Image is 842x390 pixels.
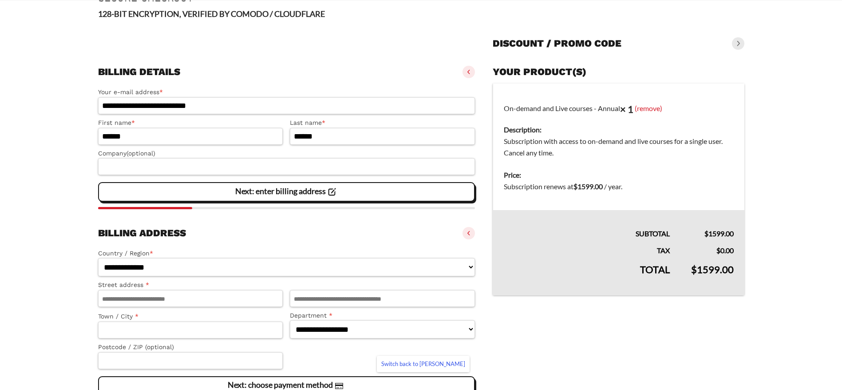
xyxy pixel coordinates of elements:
[493,256,680,295] th: Total
[98,9,325,19] strong: 128-BIT ENCRYPTION, VERIFIED BY COMODO / CLOUDFLARE
[691,263,734,275] bdi: 1599.00
[98,182,475,202] vaadin-button: Next: enter billing address
[493,84,744,164] td: On-demand and Live courses - Annual
[704,229,734,238] bdi: 1599.00
[98,148,475,159] label: Company
[98,342,283,352] label: Postcode / ZIP
[716,246,720,255] span: $
[620,103,633,115] strong: × 1
[493,210,680,239] th: Subtotal
[504,124,733,135] dt: Description:
[604,182,621,191] span: / year
[635,103,662,112] a: (remove)
[573,182,603,191] bdi: 1599.00
[493,37,621,50] h3: Discount / promo code
[98,118,283,128] label: First name
[493,239,680,256] th: Tax
[716,246,734,255] bdi: 0.00
[704,229,708,238] span: $
[98,87,475,97] label: Your e-mail address
[98,66,180,78] h3: Billing details
[504,169,733,181] dt: Price:
[98,311,283,322] label: Town / City
[98,248,475,259] label: Country / Region
[290,118,475,128] label: Last name
[98,280,283,290] label: Street address
[145,343,174,350] span: (optional)
[377,356,470,372] a: Switch back to [PERSON_NAME]
[573,182,577,191] span: $
[126,150,155,157] span: (optional)
[98,227,186,239] h3: Billing address
[504,182,622,191] span: Subscription renews at .
[504,135,733,159] dd: Subscription with access to on-demand and live courses for a single user. Cancel any time.
[290,310,475,321] label: Department
[691,263,697,275] span: $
